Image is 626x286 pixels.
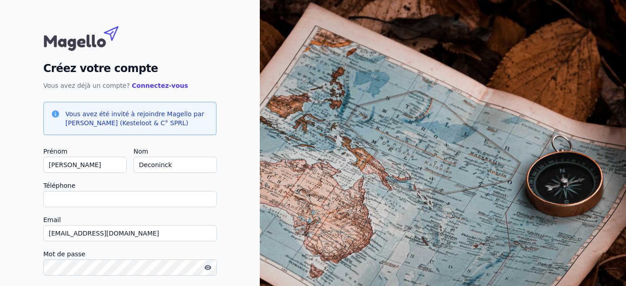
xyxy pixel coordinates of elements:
[43,249,216,259] label: Mot de passe
[43,22,138,53] img: Magello
[133,146,216,157] label: Nom
[43,180,216,191] label: Téléphone
[65,109,209,127] h3: Vous avez été invité à rejoindre Magello par [PERSON_NAME] (Kesteloot & C° SPRL)
[43,146,126,157] label: Prénom
[43,214,216,225] label: Email
[132,82,188,89] a: Connectez-vous
[43,60,216,77] h2: Créez votre compte
[43,80,216,91] p: Vous avez déjà un compte?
